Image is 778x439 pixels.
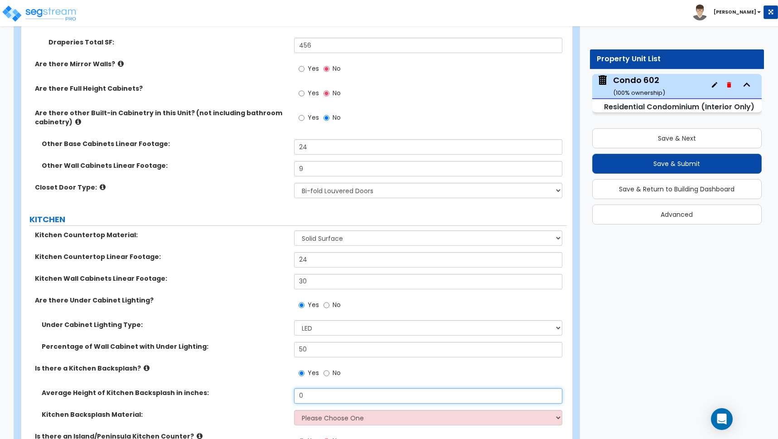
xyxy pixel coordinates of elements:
span: Yes [308,300,319,309]
div: Condo 602 [613,74,665,98]
input: Yes [299,113,304,123]
div: Property Unit List [597,54,757,64]
span: No [333,88,341,98]
label: Other Base Cabinets Linear Footage: [42,139,287,148]
span: Yes [308,88,319,98]
label: Are there other Built-in Cabinetry in this Unit? (not including bathroom cabinetry) [35,108,287,127]
label: Average Height of Kitchen Backsplash in inches: [42,388,287,397]
input: Yes [299,300,304,310]
button: Save & Submit [592,154,762,174]
small: ( 100 % ownership) [613,88,665,97]
label: Kitchen Wall Cabinets Linear Footage: [35,274,287,283]
label: Percentage of Wall Cabinet with Under Lighting: [42,342,287,351]
img: logo_pro_r.png [1,5,78,23]
label: Are there Under Cabinet Lighting? [35,296,287,305]
div: Open Intercom Messenger [711,408,733,430]
label: Other Wall Cabinets Linear Footage: [42,161,287,170]
img: avatar.png [692,5,708,20]
input: No [324,88,329,98]
label: Closet Door Type: [35,183,287,192]
button: Save & Return to Building Dashboard [592,179,762,199]
label: Kitchen Countertop Linear Footage: [35,252,287,261]
i: click for more info! [75,118,81,125]
input: No [324,300,329,310]
input: Yes [299,64,304,74]
label: Kitchen Countertop Material: [35,230,287,239]
span: Condo 602 [597,74,665,98]
span: No [333,64,341,73]
i: click for more info! [118,60,124,67]
span: No [333,368,341,377]
input: No [324,64,329,74]
img: building.svg [597,74,609,86]
input: Yes [299,88,304,98]
input: Yes [299,368,304,378]
span: No [333,113,341,122]
label: Under Cabinet Lighting Type: [42,320,287,329]
span: Yes [308,113,319,122]
label: Are there Full Height Cabinets? [35,84,287,93]
label: KITCHEN [29,214,567,225]
span: Yes [308,368,319,377]
input: No [324,368,329,378]
button: Advanced [592,205,762,224]
i: click for more info! [100,184,106,190]
small: Residential Condominium (Interior Only) [604,102,754,112]
input: No [324,113,329,123]
label: Are there Mirror Walls? [35,59,287,68]
i: click for more info! [144,365,150,371]
label: Draperies Total SF: [48,38,287,47]
label: Kitchen Backsplash Material: [42,410,287,419]
b: [PERSON_NAME] [714,9,756,15]
button: Save & Next [592,128,762,148]
span: Yes [308,64,319,73]
span: No [333,300,341,309]
label: Is there a Kitchen Backsplash? [35,364,287,373]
